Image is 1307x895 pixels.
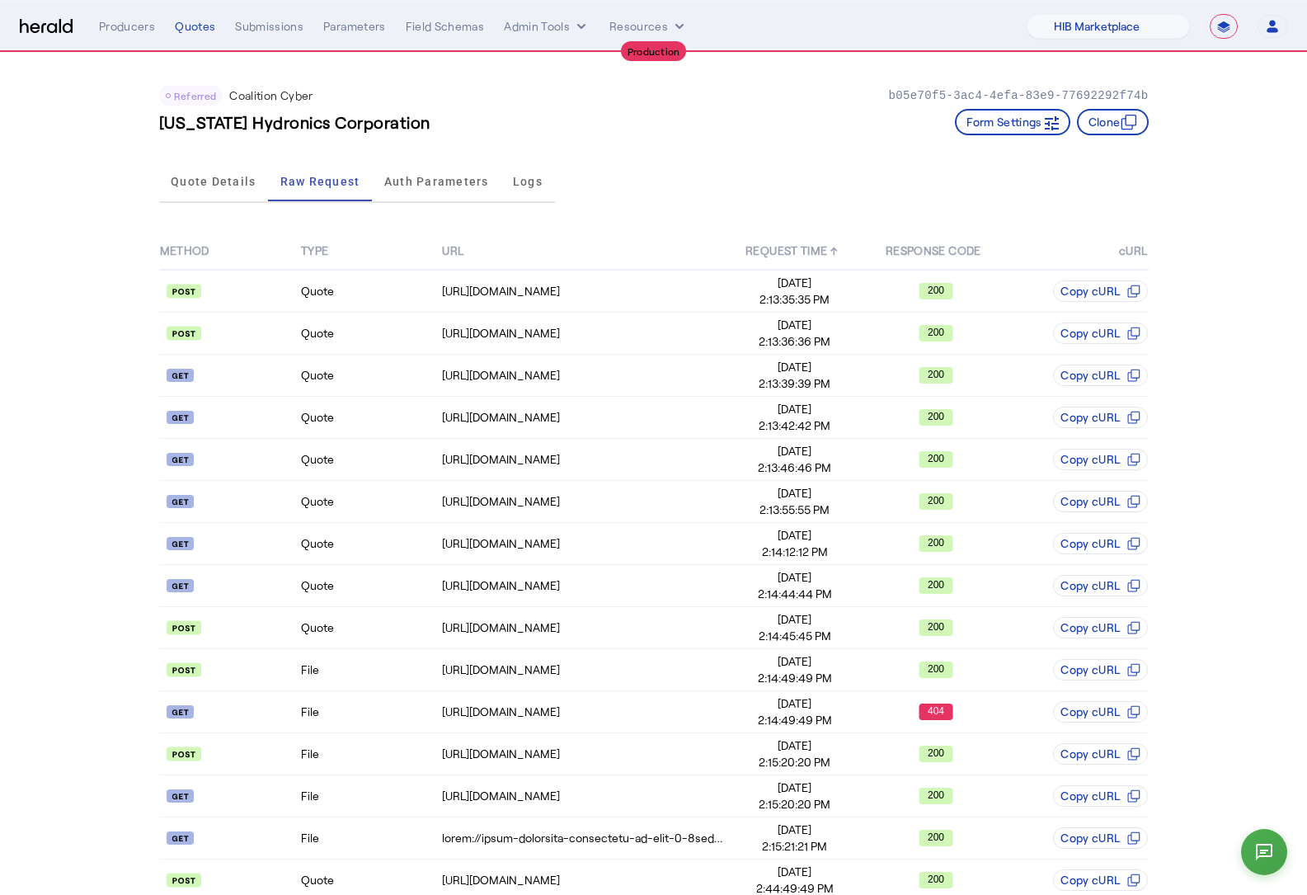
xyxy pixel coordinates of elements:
[1053,449,1147,470] button: Copy cURL
[442,872,723,888] div: [URL][DOMAIN_NAME]
[159,111,430,134] h3: [US_STATE] Hydronics Corporation
[504,18,590,35] button: internal dropdown menu
[725,712,864,728] span: 2:14:49:49 PM
[442,662,723,678] div: [URL][DOMAIN_NAME]
[725,628,864,644] span: 2:14:45:45 PM
[300,313,441,355] td: Quote
[300,481,441,523] td: Quote
[300,733,441,775] td: File
[1053,659,1147,681] button: Copy cURL
[866,233,1007,270] th: RESPONSE CODE
[442,788,723,804] div: [URL][DOMAIN_NAME]
[300,817,441,860] td: File
[280,176,360,187] span: Raw Request
[442,493,723,510] div: [URL][DOMAIN_NAME]
[725,291,864,308] span: 2:13:35:35 PM
[928,537,944,549] text: 200
[442,367,723,384] div: [URL][DOMAIN_NAME]
[175,18,215,35] div: Quotes
[725,485,864,502] span: [DATE]
[442,451,723,468] div: [URL][DOMAIN_NAME]
[300,270,441,313] td: Quote
[725,737,864,754] span: [DATE]
[928,621,944,633] text: 200
[300,355,441,397] td: Quote
[725,544,864,560] span: 2:14:12:12 PM
[1077,109,1149,135] button: Clone
[442,704,723,720] div: [URL][DOMAIN_NAME]
[725,333,864,350] span: 2:13:36:36 PM
[20,19,73,35] img: Herald Logo
[406,18,485,35] div: Field Schemas
[955,109,1070,135] button: Form Settings
[1053,617,1147,638] button: Copy cURL
[725,459,864,476] span: 2:13:46:46 PM
[725,838,864,855] span: 2:15:21:21 PM
[442,409,723,426] div: [URL][DOMAIN_NAME]
[300,775,441,817] td: File
[725,586,864,602] span: 2:14:44:44 PM
[442,325,723,342] div: [URL][DOMAIN_NAME]
[724,233,865,270] th: REQUEST TIME
[928,453,944,464] text: 200
[725,670,864,686] span: 2:14:49:49 PM
[725,359,864,375] span: [DATE]
[300,397,441,439] td: Quote
[1053,785,1147,807] button: Copy cURL
[442,830,723,846] div: lorem://ipsum-dolorsita-consectetu-ad-elit-0-8sedd.e7.temporinc.utl/8e20dol8-m351-0241-070a-27844...
[159,233,300,270] th: METHOD
[300,233,441,270] th: TYPE
[725,443,864,459] span: [DATE]
[1053,827,1147,849] button: Copy cURL
[928,495,944,506] text: 200
[174,90,217,101] span: Referred
[1053,701,1147,723] button: Copy cURL
[725,695,864,712] span: [DATE]
[1053,743,1147,765] button: Copy cURL
[725,653,864,670] span: [DATE]
[725,780,864,796] span: [DATE]
[888,87,1148,104] p: b05e70f5-3ac4-4efa-83e9-77692292f74b
[621,41,687,61] div: Production
[928,411,944,422] text: 200
[725,527,864,544] span: [DATE]
[928,285,944,296] text: 200
[384,176,489,187] span: Auth Parameters
[928,327,944,338] text: 200
[171,176,256,187] span: Quote Details
[1053,869,1147,891] button: Copy cURL
[725,611,864,628] span: [DATE]
[300,565,441,607] td: Quote
[928,789,944,801] text: 200
[300,523,441,565] td: Quote
[830,243,838,257] span: ↑
[513,176,543,187] span: Logs
[725,864,864,880] span: [DATE]
[1053,365,1147,386] button: Copy cURL
[1053,323,1147,344] button: Copy cURL
[229,87,313,104] p: Coalition Cyber
[323,18,386,35] div: Parameters
[442,577,723,594] div: [URL][DOMAIN_NAME]
[1007,233,1148,270] th: cURL
[928,874,944,885] text: 200
[300,607,441,649] td: Quote
[928,705,944,717] text: 404
[1053,533,1147,554] button: Copy cURL
[441,233,724,270] th: URL
[442,535,723,552] div: [URL][DOMAIN_NAME]
[442,746,723,762] div: [URL][DOMAIN_NAME]
[725,417,864,434] span: 2:13:42:42 PM
[928,579,944,591] text: 200
[442,619,723,636] div: [URL][DOMAIN_NAME]
[725,822,864,838] span: [DATE]
[725,275,864,291] span: [DATE]
[725,375,864,392] span: 2:13:39:39 PM
[725,502,864,518] span: 2:13:55:55 PM
[609,18,688,35] button: Resources dropdown menu
[725,317,864,333] span: [DATE]
[442,283,723,299] div: [URL][DOMAIN_NAME]
[928,663,944,675] text: 200
[928,747,944,759] text: 200
[725,569,864,586] span: [DATE]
